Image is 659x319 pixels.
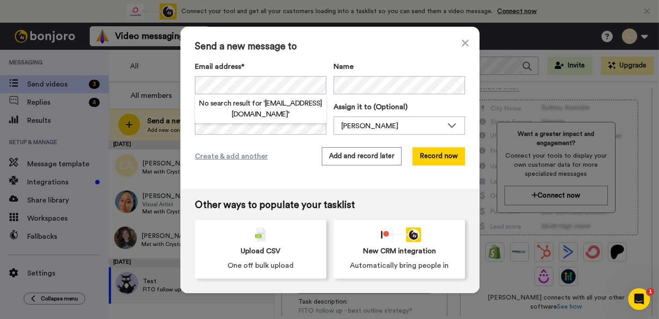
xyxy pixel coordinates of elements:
[350,260,449,271] span: Automatically bring people in
[195,151,268,162] span: Create & add another
[255,227,266,242] img: csv-grey.png
[412,147,465,165] button: Record now
[341,121,443,131] div: [PERSON_NAME]
[195,98,326,120] h2: No search result for ‘ [EMAIL_ADDRESS][DOMAIN_NAME] ’
[195,41,465,52] span: Send a new message to
[334,61,354,72] span: Name
[241,246,281,256] span: Upload CSV
[334,101,465,112] label: Assign it to (Optional)
[628,288,650,310] iframe: Intercom live chat
[363,246,436,256] span: New CRM integration
[195,61,326,72] label: Email address*
[228,260,294,271] span: One off bulk upload
[195,200,465,211] span: Other ways to populate your tasklist
[647,288,654,295] span: 1
[378,227,421,242] div: animation
[322,147,402,165] button: Add and record later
